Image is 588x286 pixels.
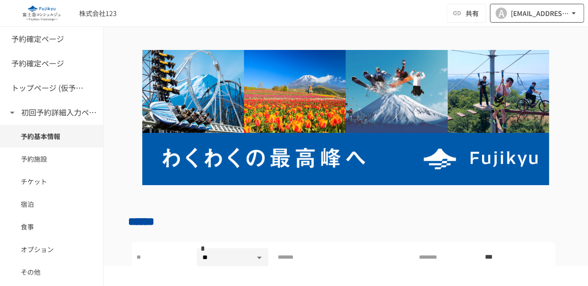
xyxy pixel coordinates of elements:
div: 株式会社123 [79,8,117,18]
img: eQeGXtYPV2fEKIA3pizDiVdzO5gJTl2ahLbsPaD2E4R [11,6,72,21]
h6: トップページ (仮予約一覧) [11,82,87,94]
h6: 予約確定ページ [11,33,64,45]
span: その他 [21,267,82,277]
span: 食事 [21,221,82,232]
span: 予約基本情報 [21,131,82,141]
span: 宿泊 [21,199,82,209]
h6: 初回予約詳細入力ページ [22,106,97,119]
button: A[EMAIL_ADDRESS][DOMAIN_NAME] [490,4,584,23]
img: mg2cIuvRhv63UHtX5VfAfh1DTCPHmnxnvRSqzGwtk3G [128,50,564,185]
div: [EMAIL_ADDRESS][DOMAIN_NAME] [511,8,569,19]
button: 共有 [447,4,486,23]
h6: 予約確定ページ [11,57,64,70]
span: チケット [21,176,82,187]
span: 共有 [466,8,479,18]
div: A [496,8,507,19]
span: 予約施設 [21,154,82,164]
span: オプション [21,244,82,254]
